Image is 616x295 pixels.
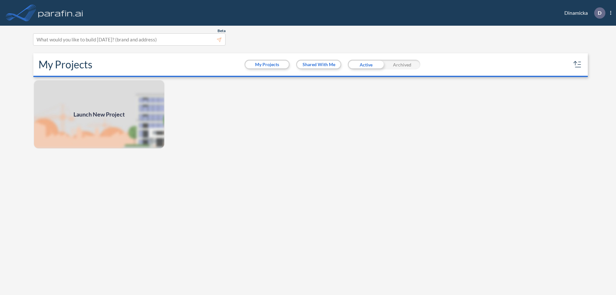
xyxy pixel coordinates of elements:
[598,10,602,16] p: D
[572,59,583,70] button: sort
[73,110,125,119] span: Launch New Project
[38,58,92,71] h2: My Projects
[218,28,226,33] span: Beta
[245,61,289,68] button: My Projects
[297,61,340,68] button: Shared With Me
[37,6,84,19] img: logo
[555,7,611,19] div: Dinamicka
[33,80,165,149] img: add
[348,60,384,69] div: Active
[33,80,165,149] a: Launch New Project
[384,60,420,69] div: Archived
